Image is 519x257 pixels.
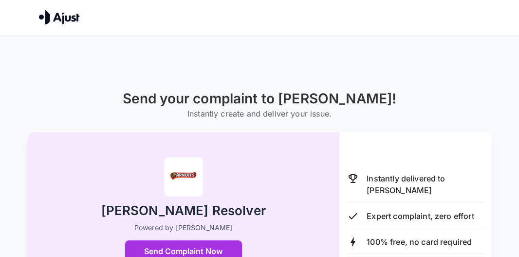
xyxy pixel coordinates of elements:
p: Instantly delivered to [PERSON_NAME] [367,173,484,196]
p: Powered by [PERSON_NAME] [134,223,233,233]
p: Expert complaint, zero effort [367,210,474,222]
img: Arnott's [164,158,203,197]
p: 100% free, no card required [367,236,472,248]
h1: Send your complaint to [PERSON_NAME]! [123,91,397,107]
h6: Instantly create and deliver your issue. [123,107,397,120]
h2: [PERSON_NAME] Resolver [101,202,266,219]
img: Ajust [39,10,80,24]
